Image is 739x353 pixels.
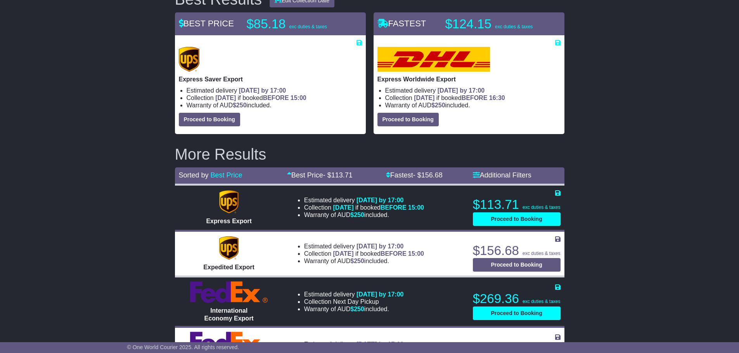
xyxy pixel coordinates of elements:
li: Estimated delivery [304,243,424,250]
span: exc duties & taxes [495,24,533,29]
span: $ [350,212,364,218]
a: Best Price [211,171,242,179]
li: Collection [187,94,362,102]
li: Warranty of AUD included. [304,305,404,313]
span: International Economy Export [204,307,254,321]
button: Proceed to Booking [473,258,561,272]
li: Collection [385,94,561,102]
span: exc duties & taxes [523,205,560,210]
span: exc duties & taxes [523,299,560,304]
span: 250 [354,306,364,312]
span: $ [350,258,364,264]
span: 250 [354,258,364,264]
span: [DATE] [333,204,354,211]
span: 250 [354,212,364,218]
span: if booked [414,95,505,101]
span: [DATE] [215,95,236,101]
h2: More Results [175,146,564,163]
p: Express Worldwide Export [377,76,561,83]
span: $ [350,306,364,312]
span: 113.71 [331,171,353,179]
span: if booked [215,95,306,101]
span: [DATE] by 17:00 [357,291,404,298]
li: Estimated delivery [304,341,404,348]
span: if booked [333,250,424,257]
li: Estimated delivery [304,196,424,204]
p: $113.71 [473,197,561,212]
span: - $ [323,171,353,179]
img: UPS (new): Express Saver Export [179,47,200,72]
img: UPS (new): Expedited Export [219,236,239,260]
span: [DATE] by 17:00 [357,243,404,250]
li: Estimated delivery [385,87,561,94]
span: BEFORE [263,95,289,101]
a: Best Price- $113.71 [287,171,353,179]
span: Next Day Pickup [333,298,379,305]
span: [DATE] [333,250,354,257]
li: Estimated delivery [187,87,362,94]
span: Sorted by [179,171,209,179]
span: 16:30 [489,95,505,101]
img: UPS (new): Express Export [219,190,239,214]
a: Fastest- $156.68 [386,171,443,179]
span: 156.68 [421,171,443,179]
p: $156.68 [473,243,561,258]
span: 15:00 [408,204,424,211]
span: [DATE] by 17:00 [438,87,485,94]
span: Express Export [206,218,251,224]
li: Collection [304,250,424,257]
li: Collection [304,298,404,305]
span: if booked [333,204,424,211]
p: $124.15 [445,16,542,32]
span: Expedited Export [203,264,254,270]
span: BEFORE [381,204,407,211]
span: $ [233,102,247,108]
span: 15:00 [291,95,306,101]
span: $ [431,102,445,108]
span: [DATE] by 17:00 [357,341,404,348]
img: FedEx Express: International Economy Export [190,281,268,303]
span: 15:00 [408,250,424,257]
span: exc duties & taxes [289,24,327,29]
button: Proceed to Booking [473,307,561,320]
span: BEFORE [381,250,407,257]
span: [DATE] by 17:00 [357,197,404,203]
li: Warranty of AUD included. [187,102,362,109]
span: exc duties & taxes [523,251,560,256]
button: Proceed to Booking [473,212,561,226]
li: Estimated delivery [304,291,404,298]
button: Proceed to Booking [377,113,439,126]
a: Additional Filters [473,171,531,179]
span: [DATE] [414,95,434,101]
span: 250 [236,102,247,108]
span: BEST PRICE [179,19,234,28]
span: BEFORE [462,95,488,101]
p: $85.18 [247,16,344,32]
span: [DATE] by 17:00 [239,87,286,94]
img: DHL: Express Worldwide Export [377,47,490,72]
span: 250 [435,102,445,108]
span: FASTEST [377,19,426,28]
span: © One World Courier 2025. All rights reserved. [127,344,239,350]
li: Warranty of AUD included. [385,102,561,109]
li: Warranty of AUD included. [304,257,424,265]
button: Proceed to Booking [179,113,240,126]
span: - $ [413,171,443,179]
li: Warranty of AUD included. [304,211,424,219]
p: Express Saver Export [179,76,362,83]
li: Collection [304,204,424,211]
p: $269.36 [473,291,561,307]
